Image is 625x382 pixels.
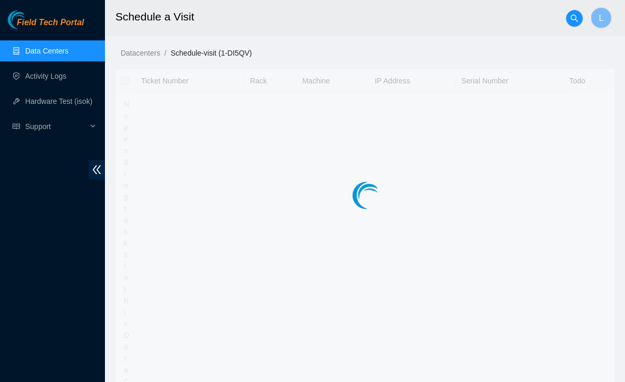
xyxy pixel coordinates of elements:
[8,10,53,29] img: Akamai Technologies
[17,18,84,28] span: Field Tech Portal
[13,123,20,130] span: read
[171,49,252,57] a: Schedule-visit (1-DI5QV)
[591,7,612,28] button: L
[599,12,604,25] span: L
[25,47,68,55] a: Data Centers
[8,19,84,33] a: Akamai TechnologiesField Tech Portal
[25,116,87,137] span: Support
[164,49,166,57] span: /
[121,49,160,57] a: Datacenters
[25,97,92,105] a: Hardware Test (isok)
[566,10,583,27] button: search
[25,72,67,80] a: Activity Logs
[89,160,105,179] span: double-left
[567,14,582,23] span: search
